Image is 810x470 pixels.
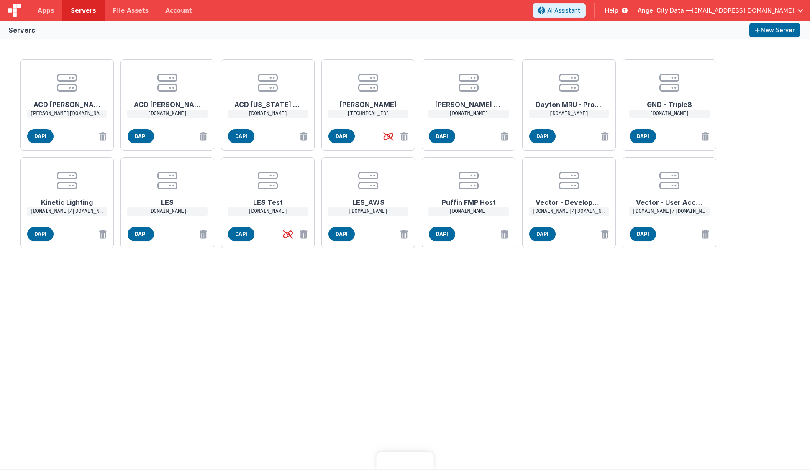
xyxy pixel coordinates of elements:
button: New Server [749,23,800,37]
span: DAPI [529,227,556,241]
span: Angel City Data — [638,6,692,15]
h1: Vector - Development [536,191,602,207]
p: [DOMAIN_NAME] [328,207,408,216]
span: File Assets [113,6,149,15]
span: DAPI [429,129,455,143]
div: Servers [8,25,35,35]
p: [DOMAIN_NAME] [529,110,609,118]
h1: ACD [PERSON_NAME] [33,93,100,110]
h1: ACD [PERSON_NAME] [134,93,201,110]
span: AI Assistant [547,6,580,15]
button: Angel City Data — [EMAIL_ADDRESS][DOMAIN_NAME] [638,6,803,15]
span: Help [605,6,618,15]
h1: Dayton MRU - Productive Computing [536,93,602,110]
span: DAPI [529,129,556,143]
p: [DOMAIN_NAME] [127,110,208,118]
p: [DOMAIN_NAME] [127,207,208,216]
span: DAPI [27,227,54,241]
p: [DOMAIN_NAME]/[DOMAIN_NAME] [529,207,609,216]
span: DAPI [228,129,254,143]
p: [DOMAIN_NAME] [228,207,308,216]
h1: Kinetic Lighting [33,191,100,207]
h1: LES_AWS [335,191,402,207]
p: [DOMAIN_NAME]/[DOMAIN_NAME] [629,207,710,216]
h1: [PERSON_NAME] Exhaust FMPHost [435,93,502,110]
span: DAPI [328,227,355,241]
button: AI Assistant [533,3,586,18]
span: [EMAIL_ADDRESS][DOMAIN_NAME] [692,6,794,15]
p: [DOMAIN_NAME] [629,110,710,118]
h1: GND - Triple8 [636,93,703,110]
span: DAPI [630,227,656,241]
h1: [PERSON_NAME] [335,93,402,110]
p: [DOMAIN_NAME] [428,110,509,118]
h1: LES Test [234,191,301,207]
span: Apps [38,6,54,15]
span: DAPI [429,227,455,241]
p: [DOMAIN_NAME] [228,110,308,118]
p: [PERSON_NAME][DOMAIN_NAME] [27,110,107,118]
h1: ACD [US_STATE] AWS [234,93,301,110]
h1: Vector - User Acceptance [636,191,703,207]
span: DAPI [128,129,154,143]
p: [TECHNICAL_ID] [328,110,408,118]
span: DAPI [27,129,54,143]
span: DAPI [630,129,656,143]
p: [DOMAIN_NAME]/[DOMAIN_NAME] [27,207,107,216]
h1: LES [134,191,201,207]
span: DAPI [128,227,154,241]
span: DAPI [228,227,254,241]
span: DAPI [328,129,355,143]
p: [DOMAIN_NAME] [428,207,509,216]
span: Servers [71,6,96,15]
iframe: Marker.io feedback button [377,452,434,470]
h1: Puffin FMP Host [435,191,502,207]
